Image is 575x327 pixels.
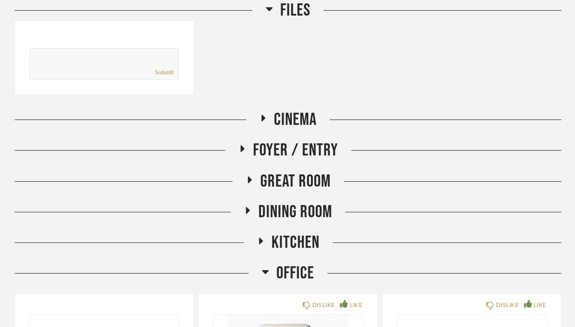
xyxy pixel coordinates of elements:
[155,69,173,77] a: Submit
[258,202,332,223] span: Dining Room
[534,300,546,310] div: LIKE
[350,300,362,310] div: LIKE
[496,300,519,310] div: DISLIKE
[274,109,317,130] span: CINEMA
[276,263,314,284] span: Office
[253,140,338,161] span: Foyer / Entry
[312,300,335,310] div: DISLIKE
[271,232,320,253] span: Kitchen
[260,171,331,192] span: Great Room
